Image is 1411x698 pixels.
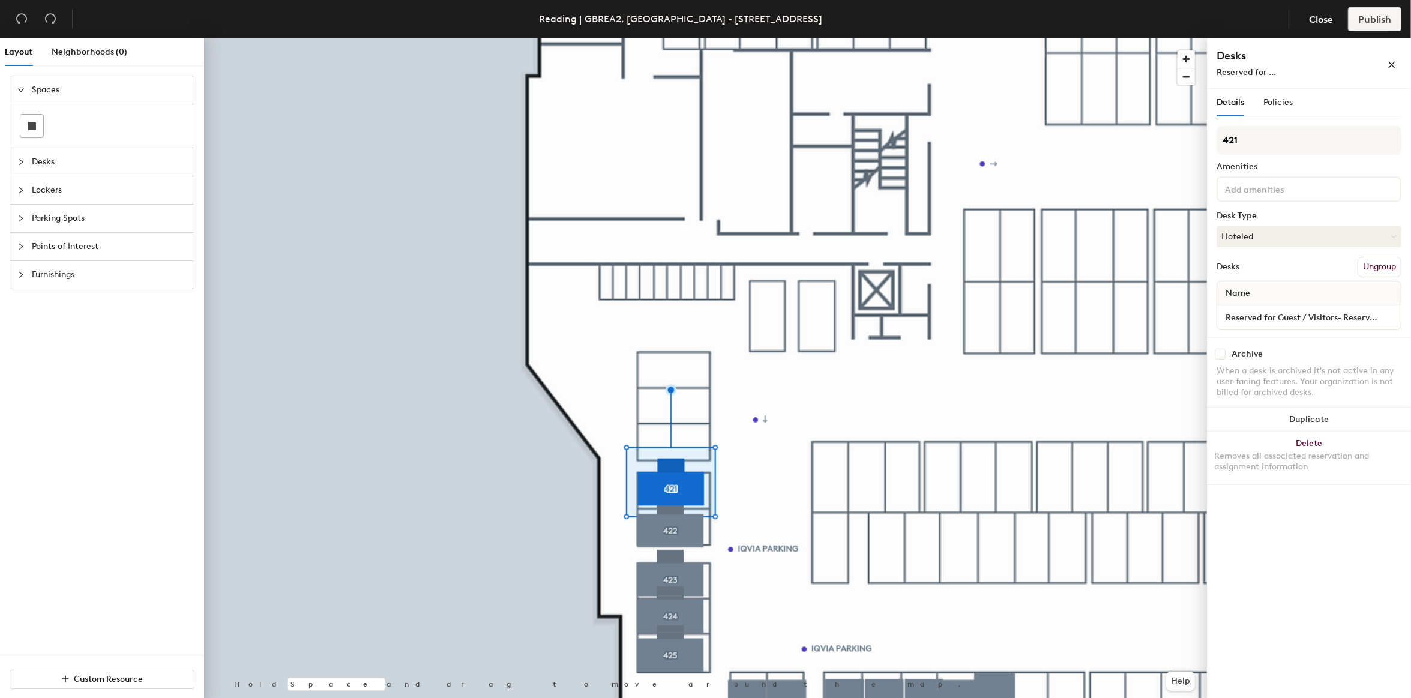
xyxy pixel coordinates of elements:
span: collapsed [17,158,25,166]
span: Lockers [32,176,187,204]
button: Help [1166,672,1195,691]
span: collapsed [17,243,25,250]
span: collapsed [17,187,25,194]
button: Ungroup [1358,257,1401,277]
h4: Desks [1217,48,1349,64]
span: Parking Spots [32,205,187,232]
span: Layout [5,47,32,57]
div: Removes all associated reservation and assignment information [1214,451,1404,472]
input: Unnamed desk [1220,309,1398,326]
span: expanded [17,86,25,94]
span: Neighborhoods (0) [52,47,127,57]
span: close [1388,61,1396,69]
button: Hoteled [1217,226,1401,247]
span: Name [1220,283,1256,304]
span: Points of Interest [32,233,187,260]
div: Amenities [1217,162,1401,172]
div: Desks [1217,262,1239,272]
div: When a desk is archived it's not active in any user-facing features. Your organization is not bil... [1217,366,1401,398]
div: Archive [1232,349,1263,359]
span: Details [1217,97,1244,107]
span: Furnishings [32,261,187,289]
button: Undo (⌘ + Z) [10,7,34,31]
button: DeleteRemoves all associated reservation and assignment information [1207,432,1411,484]
div: Desk Type [1217,211,1401,221]
button: Duplicate [1207,408,1411,432]
span: undo [16,13,28,25]
button: Redo (⌘ + ⇧ + Z) [38,7,62,31]
input: Add amenities [1223,181,1331,196]
span: collapsed [17,271,25,278]
div: Reading | GBREA2, [GEOGRAPHIC_DATA] - [STREET_ADDRESS] [539,11,822,26]
span: collapsed [17,215,25,222]
button: Close [1299,7,1343,31]
span: Reserved for ... [1217,67,1276,77]
span: Custom Resource [74,674,143,684]
span: Spaces [32,76,187,104]
span: Close [1309,14,1333,25]
span: Policies [1263,97,1293,107]
span: Desks [32,148,187,176]
button: Custom Resource [10,670,194,689]
button: Publish [1348,7,1401,31]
